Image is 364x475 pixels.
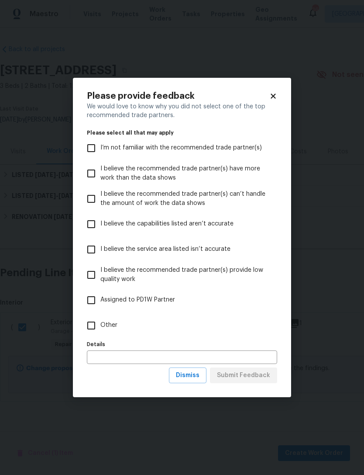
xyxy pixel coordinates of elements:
span: I believe the service area listed isn’t accurate [100,245,230,254]
span: I believe the recommended trade partner(s) can’t handle the amount of work the data shows [100,190,270,208]
div: We would love to know why you did not select one of the top recommended trade partners. [87,102,277,120]
span: Assigned to PD1W Partner [100,295,175,305]
span: I believe the capabilities listed aren’t accurate [100,219,234,229]
span: Dismiss [176,370,199,381]
label: Details [87,342,277,347]
span: I believe the recommended trade partner(s) provide low quality work [100,266,270,284]
span: I’m not familiar with the recommended trade partner(s) [100,143,262,153]
legend: Please select all that may apply [87,130,277,135]
h2: Please provide feedback [87,92,269,101]
button: Dismiss [169,368,206,384]
span: I believe the recommended trade partner(s) have more work than the data shows [100,164,270,183]
span: Other [100,321,117,330]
